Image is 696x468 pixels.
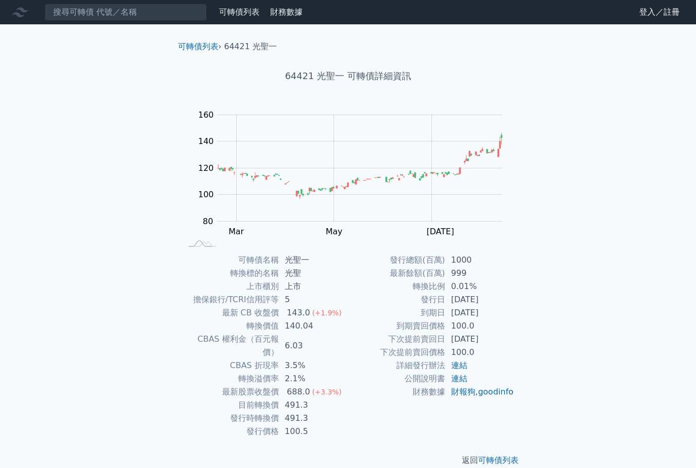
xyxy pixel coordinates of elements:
[445,346,515,359] td: 100.0
[445,385,515,399] td: ,
[170,69,527,83] h1: 64421 光聖一 可轉債詳細資訊
[348,280,445,293] td: 轉換比例
[224,41,277,53] li: 64421 光聖一
[348,385,445,399] td: 財務數據
[451,387,475,397] a: 財報狗
[198,190,214,199] tspan: 100
[348,372,445,385] td: 公開說明書
[279,412,348,425] td: 491.3
[445,333,515,346] td: [DATE]
[478,455,519,465] a: 可轉債列表
[182,359,279,372] td: CBAS 折現率
[279,425,348,438] td: 100.5
[451,374,467,383] a: 連結
[279,280,348,293] td: 上市
[182,254,279,267] td: 可轉債名稱
[178,42,218,51] a: 可轉債列表
[445,254,515,267] td: 1000
[285,385,312,399] div: 688.0
[182,333,279,359] td: CBAS 權利金（百元報價）
[182,319,279,333] td: 轉換價值
[178,41,222,53] li: ›
[312,309,342,317] span: (+1.9%)
[312,388,342,396] span: (+3.3%)
[285,306,312,319] div: 143.0
[198,110,214,120] tspan: 160
[279,359,348,372] td: 3.5%
[182,280,279,293] td: 上市櫃別
[182,425,279,438] td: 發行價格
[219,7,260,17] a: 可轉債列表
[279,319,348,333] td: 140.04
[198,163,214,173] tspan: 120
[279,333,348,359] td: 6.03
[182,306,279,319] td: 最新 CB 收盤價
[193,110,518,257] g: Chart
[348,319,445,333] td: 到期賣回價格
[270,7,303,17] a: 財務數據
[478,387,514,397] a: goodinfo
[203,217,213,226] tspan: 80
[279,254,348,267] td: 光聖一
[445,267,515,280] td: 999
[182,267,279,280] td: 轉換標的名稱
[279,399,348,412] td: 491.3
[182,293,279,306] td: 擔保銀行/TCRI信用評等
[348,306,445,319] td: 到期日
[182,385,279,399] td: 最新股票收盤價
[445,319,515,333] td: 100.0
[170,454,527,466] p: 返回
[427,227,454,236] tspan: [DATE]
[348,293,445,306] td: 發行日
[445,306,515,319] td: [DATE]
[348,333,445,346] td: 下次提前賣回日
[279,293,348,306] td: 5
[348,267,445,280] td: 最新餘額(百萬)
[198,136,214,146] tspan: 140
[279,267,348,280] td: 光聖
[348,254,445,267] td: 發行總額(百萬)
[182,399,279,412] td: 目前轉換價
[45,4,207,21] input: 搜尋可轉債 代號／名稱
[631,4,688,20] a: 登入／註冊
[348,346,445,359] td: 下次提前賣回價格
[279,372,348,385] td: 2.1%
[182,412,279,425] td: 發行時轉換價
[229,227,244,236] tspan: Mar
[451,361,467,370] a: 連結
[445,280,515,293] td: 0.01%
[348,359,445,372] td: 詳細發行辦法
[182,372,279,385] td: 轉換溢價率
[325,227,342,236] tspan: May
[445,293,515,306] td: [DATE]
